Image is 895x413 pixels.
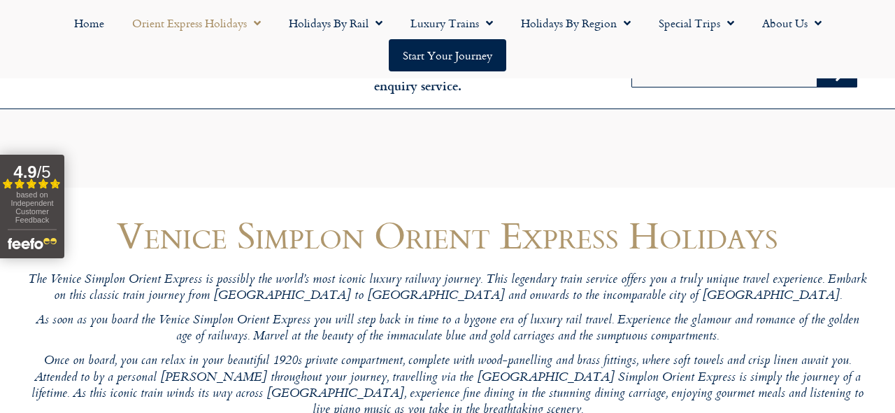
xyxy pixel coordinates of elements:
a: Luxury Trains [396,7,507,39]
a: Holidays by Rail [275,7,396,39]
a: Start your Journey [389,39,506,71]
nav: Menu [7,7,888,71]
a: Home [60,7,118,39]
a: Orient Express Holidays [118,7,275,39]
a: Special Trips [645,7,748,39]
a: About Us [748,7,836,39]
h6: [DATE] to [DATE] 9am – 5pm Outside of these times please leave a message on our 24/7 enquiry serv... [242,45,593,94]
p: The Venice Simplon Orient Express is possibly the world’s most iconic luxury railway journey. Thi... [28,272,867,305]
h1: Venice Simplon Orient Express Holidays [28,214,867,255]
p: As soon as you board the Venice Simplon Orient Express you will step back in time to a bygone era... [28,313,867,346]
a: Holidays by Region [507,7,645,39]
